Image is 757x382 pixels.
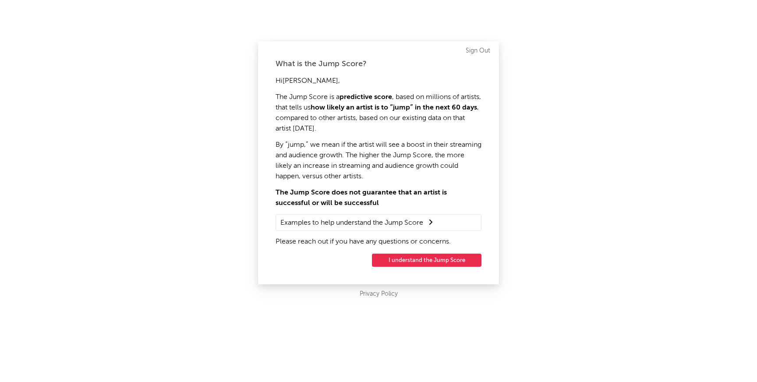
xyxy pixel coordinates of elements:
[360,289,398,300] a: Privacy Policy
[276,92,481,134] p: The Jump Score is a , based on millions of artists, that tells us , compared to other artists, ba...
[276,237,481,247] p: Please reach out if you have any questions or concerns.
[340,94,392,101] strong: predictive score
[466,46,490,56] a: Sign Out
[276,59,481,69] div: What is the Jump Score?
[280,217,477,228] summary: Examples to help understand the Jump Score
[276,189,447,207] strong: The Jump Score does not guarantee that an artist is successful or will be successful
[372,254,481,267] button: I understand the Jump Score
[276,76,481,86] p: Hi [PERSON_NAME] ,
[276,140,481,182] p: By “jump,” we mean if the artist will see a boost in their streaming and audience growth. The hig...
[311,104,477,111] strong: how likely an artist is to “jump” in the next 60 days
